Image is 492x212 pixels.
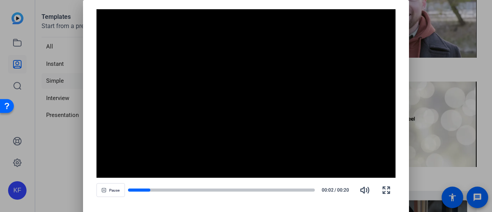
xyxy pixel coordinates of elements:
[337,187,353,194] span: 00:20
[318,187,352,194] div: /
[377,181,396,199] button: Fullscreen
[96,9,396,178] div: Video Player
[96,183,125,197] button: Pause
[356,181,374,199] button: Mute
[318,187,334,194] span: 00:02
[109,188,120,193] span: Pause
